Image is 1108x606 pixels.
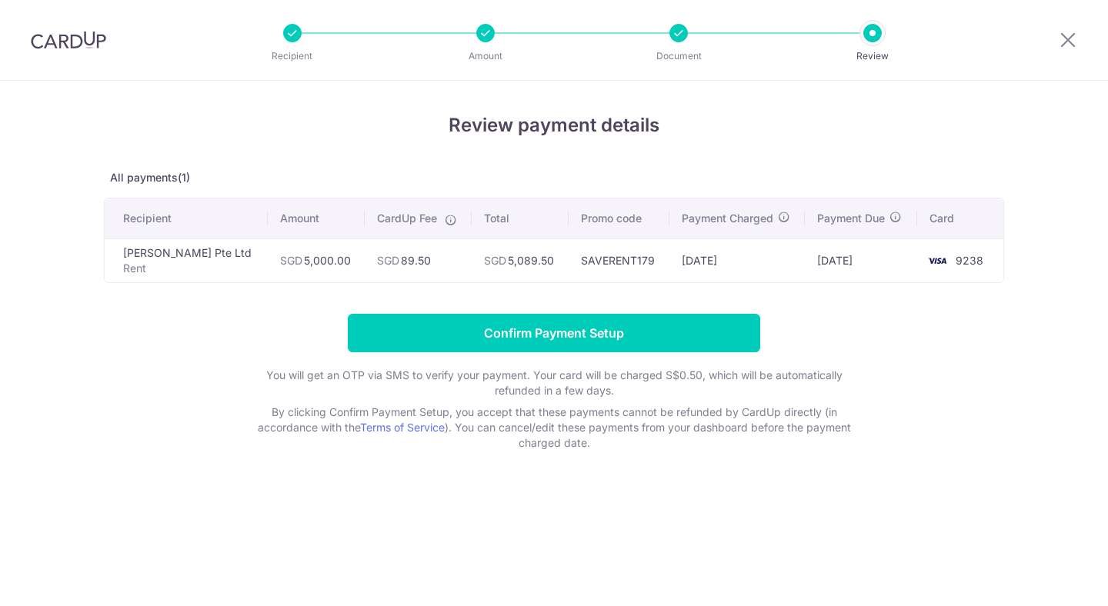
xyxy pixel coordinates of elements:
a: Terms of Service [360,421,445,434]
input: Confirm Payment Setup [348,314,760,352]
p: All payments(1) [104,170,1004,185]
span: Payment Charged [682,211,773,226]
span: SGD [377,254,399,267]
h4: Review payment details [104,112,1004,139]
img: <span class="translation_missing" title="translation missing: en.account_steps.new_confirm_form.b... [922,251,953,270]
p: Rent [123,261,255,276]
td: 5,000.00 [268,238,365,282]
span: Payment Due [817,211,885,226]
span: CardUp Fee [377,211,437,226]
p: Review [816,48,929,64]
p: Document [622,48,736,64]
td: [DATE] [669,238,806,282]
td: SAVERENT179 [569,238,669,282]
th: Amount [268,198,365,238]
span: SGD [280,254,302,267]
span: SGD [484,254,506,267]
p: Recipient [235,48,349,64]
td: [PERSON_NAME] Pte Ltd [105,238,268,282]
p: By clicking Confirm Payment Setup, you accept that these payments cannot be refunded by CardUp di... [246,405,862,451]
td: 5,089.50 [472,238,569,282]
p: You will get an OTP via SMS to verify your payment. Your card will be charged S$0.50, which will ... [246,368,862,398]
th: Promo code [569,198,669,238]
td: [DATE] [805,238,916,282]
th: Recipient [105,198,268,238]
p: Amount [429,48,542,64]
td: 89.50 [365,238,472,282]
span: 9238 [956,254,983,267]
th: Card [917,198,1003,238]
th: Total [472,198,569,238]
img: CardUp [31,31,106,49]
